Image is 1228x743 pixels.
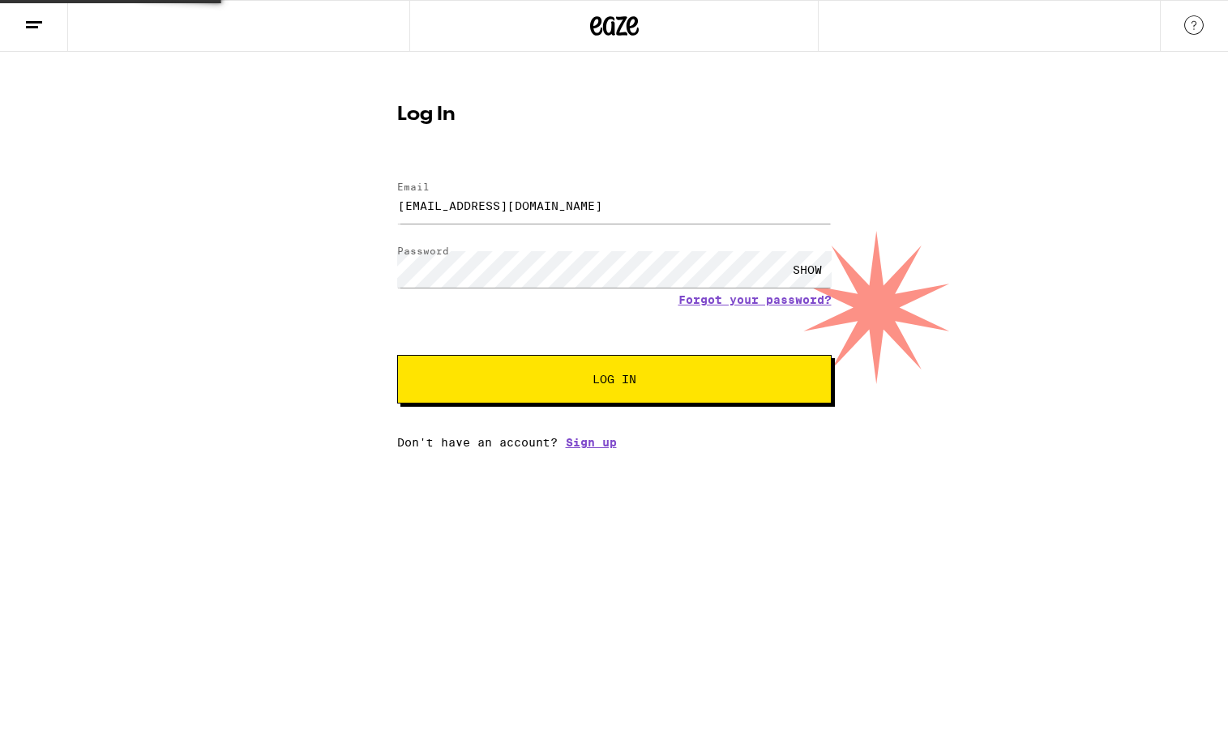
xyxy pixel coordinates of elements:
h1: Log In [397,105,832,125]
span: Hi. Need any help? [10,11,117,24]
div: SHOW [783,251,832,288]
label: Password [397,246,449,256]
button: Log In [397,355,832,404]
span: Log In [593,374,636,385]
div: Don't have an account? [397,436,832,449]
a: Sign up [566,436,617,449]
label: Email [397,181,430,192]
a: Forgot your password? [678,293,832,306]
input: Email [397,187,832,224]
